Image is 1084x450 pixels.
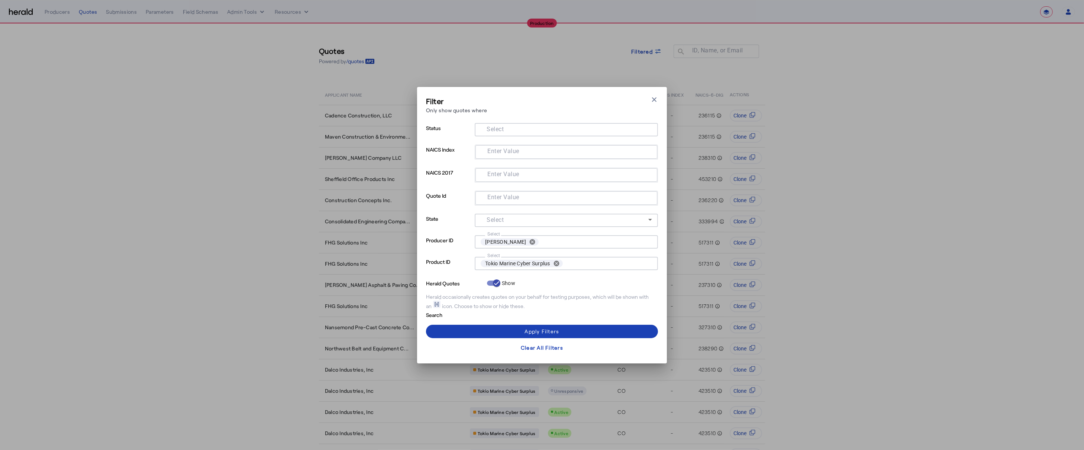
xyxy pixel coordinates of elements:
p: Producer ID [426,235,472,257]
button: Clear All Filters [426,341,658,355]
p: Product ID [426,257,472,278]
button: remove Christiaan Durdaller [526,239,539,245]
mat-label: Enter Value [487,171,519,178]
label: Show [500,279,515,287]
mat-label: Enter Value [487,148,519,155]
mat-label: Enter Value [487,194,519,201]
span: Tokio Marine Cyber Surplus [485,260,550,267]
p: NAICS Index [426,145,472,168]
mat-chip-grid: Selection [481,237,652,247]
p: Herald Quotes [426,278,484,287]
p: NAICS 2017 [426,168,472,191]
p: Status [426,123,472,145]
p: Quote Id [426,191,472,214]
mat-chip-grid: Selection [481,193,651,202]
button: remove Tokio Marine Cyber Surplus [550,260,563,267]
mat-label: Select [487,232,500,237]
mat-chip-grid: Selection [481,170,651,179]
mat-label: Select [487,126,504,133]
div: Apply Filters [525,327,559,335]
mat-chip-grid: Selection [481,147,651,156]
mat-label: Select [487,216,504,223]
div: Clear All Filters [521,344,563,352]
p: Search [426,310,484,319]
p: Only show quotes where [426,106,487,114]
mat-label: Select [487,253,500,258]
p: State [426,214,472,235]
h3: Filter [426,96,487,106]
mat-chip-grid: Selection [481,258,652,269]
mat-chip-grid: Selection [481,124,652,133]
button: Apply Filters [426,325,658,338]
div: Herald occasionally creates quotes on your behalf for testing purposes, which will be shown with ... [426,293,658,310]
span: [PERSON_NAME] [485,238,526,246]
